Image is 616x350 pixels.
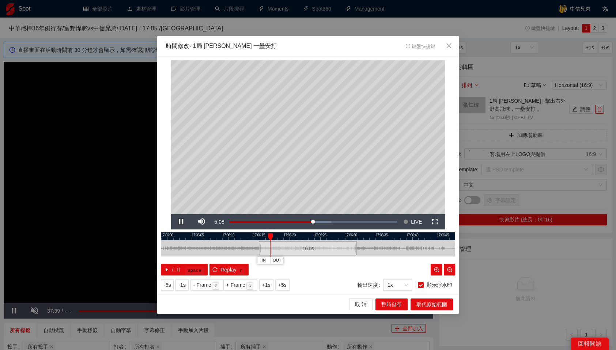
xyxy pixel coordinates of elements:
button: Mute [192,214,212,229]
span: 取代原始範圍 [416,300,447,308]
div: 時間修改 - 1局 [PERSON_NAME] 一壘安打 [166,42,277,50]
span: 顯示浮水印 [424,281,455,289]
span: zoom-out [447,267,452,273]
span: / [172,266,174,274]
span: OUT [273,257,281,264]
button: caret-right/pausespace [161,264,208,275]
span: 取 消 [355,300,367,308]
span: LIVE [411,214,422,229]
kbd: r [237,267,245,274]
span: zoom-in [434,267,439,273]
div: Video Player [171,60,445,214]
button: 取代原始範圍 [411,298,453,310]
button: 取 消 [349,298,373,310]
span: 鍵盤快捷鍵 [406,44,435,49]
span: +5s [278,281,287,289]
span: 1x [388,279,408,290]
button: Pause [171,214,192,229]
div: 回報問題 [571,338,609,350]
div: Progress Bar [229,221,397,222]
span: -5s [164,281,171,289]
button: IN [257,257,270,264]
button: +5s [275,279,290,291]
button: 暫時儲存 [375,298,408,310]
span: close [446,43,452,49]
span: -1s [178,281,185,289]
kbd: space [185,267,204,274]
button: -1s [175,279,188,291]
span: +1s [262,281,271,289]
button: -5s [161,279,174,291]
span: pause [176,267,181,273]
button: + Framec [223,279,257,291]
span: info-circle [406,44,411,49]
button: - Framez [190,279,223,291]
button: OUT [270,257,283,264]
button: zoom-out [444,264,455,275]
label: 輸出速度 [358,279,383,291]
div: 16.0 s [259,241,357,255]
button: zoom-in [431,264,442,275]
kbd: z [212,282,219,290]
span: 5:08 [215,219,224,225]
kbd: c [246,282,254,290]
span: IN [262,257,266,264]
button: Close [439,36,459,56]
button: Seek to live, currently behind live [401,214,424,229]
button: Fullscreen [425,214,445,229]
span: - Frame [193,281,211,289]
button: reloadReplayr [209,264,249,275]
button: +1s [259,279,273,291]
span: + Frame [226,281,246,289]
span: caret-right [164,267,169,273]
span: 暫時儲存 [381,300,402,308]
span: Replay [220,266,237,274]
span: reload [212,267,218,273]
